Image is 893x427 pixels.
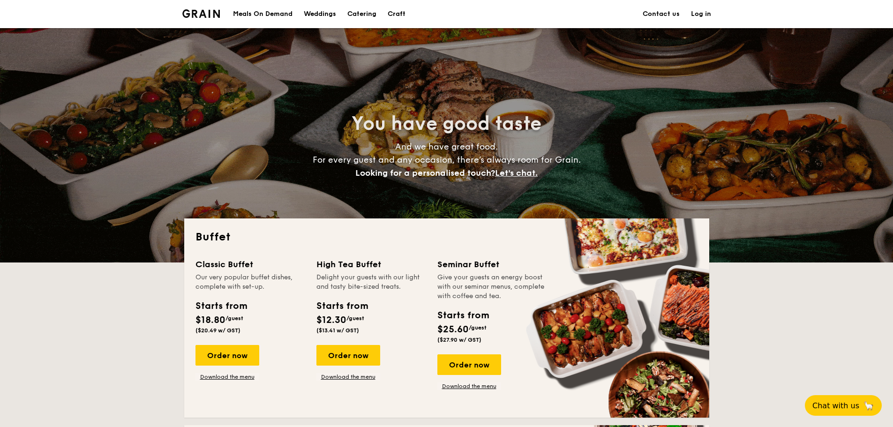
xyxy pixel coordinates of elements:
[437,308,488,322] div: Starts from
[355,168,495,178] span: Looking for a personalised touch?
[195,230,698,245] h2: Buffet
[195,258,305,271] div: Classic Buffet
[316,315,346,326] span: $12.30
[195,315,225,326] span: $18.80
[316,273,426,292] div: Delight your guests with our light and tasty bite-sized treats.
[195,345,259,366] div: Order now
[182,9,220,18] img: Grain
[469,324,487,331] span: /guest
[316,327,359,334] span: ($13.41 w/ GST)
[316,299,368,313] div: Starts from
[437,354,501,375] div: Order now
[437,382,501,390] a: Download the menu
[437,258,547,271] div: Seminar Buffet
[352,112,541,135] span: You have good taste
[195,373,259,381] a: Download the menu
[437,273,547,301] div: Give your guests an energy boost with our seminar menus, complete with coffee and tea.
[863,400,874,411] span: 🦙
[182,9,220,18] a: Logotype
[346,315,364,322] span: /guest
[195,299,247,313] div: Starts from
[437,337,481,343] span: ($27.90 w/ GST)
[316,258,426,271] div: High Tea Buffet
[495,168,538,178] span: Let's chat.
[316,373,380,381] a: Download the menu
[805,395,882,416] button: Chat with us🦙
[316,345,380,366] div: Order now
[812,401,859,410] span: Chat with us
[195,273,305,292] div: Our very popular buffet dishes, complete with set-up.
[437,324,469,335] span: $25.60
[225,315,243,322] span: /guest
[313,142,581,178] span: And we have great food. For every guest and any occasion, there’s always room for Grain.
[195,327,240,334] span: ($20.49 w/ GST)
